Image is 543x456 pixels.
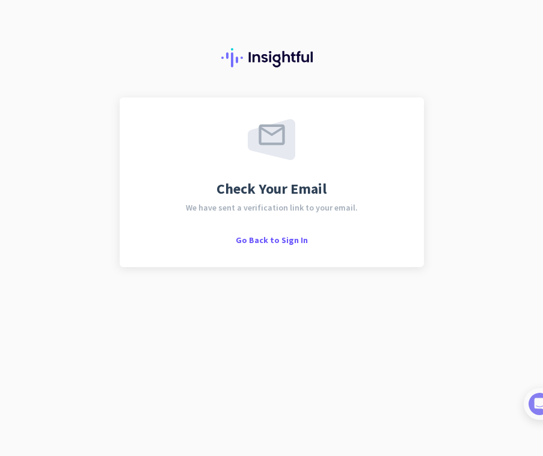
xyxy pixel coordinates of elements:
[248,119,295,160] img: email-sent
[221,48,322,67] img: Insightful
[236,235,308,245] span: Go Back to Sign In
[186,203,358,212] span: We have sent a verification link to your email.
[216,182,327,196] span: Check Your Email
